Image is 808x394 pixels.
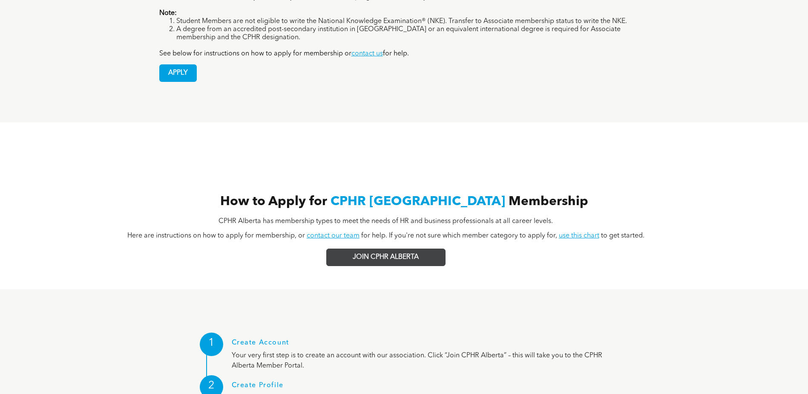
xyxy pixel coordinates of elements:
[200,333,223,356] div: 1
[326,249,446,266] a: JOIN CPHR ALBERTA
[601,232,644,239] span: to get started.
[159,50,649,58] p: See below for instructions on how to apply for membership or for help.
[353,253,419,261] span: JOIN CPHR ALBERTA
[176,26,649,42] li: A degree from an accredited post-secondary institution in [GEOGRAPHIC_DATA] or an equivalent inte...
[160,65,196,81] span: APPLY
[509,195,588,208] span: Membership
[159,64,197,82] a: APPLY
[351,50,383,57] a: contact us
[127,232,305,239] span: Here are instructions on how to apply for membership, or
[232,382,617,393] h1: Create Profile
[176,17,649,26] li: Student Members are not eligible to write the National Knowledge Examination® (NKE). Transfer to ...
[331,195,505,208] span: CPHR [GEOGRAPHIC_DATA]
[307,232,359,239] a: contact our team
[219,218,553,225] span: CPHR Alberta has membership types to meet the needs of HR and business professionals at all caree...
[232,351,617,371] p: Your very first step is to create an account with our association. Click “Join CPHR Alberta” – th...
[361,232,557,239] span: for help. If you're not sure which member category to apply for,
[232,339,617,351] h1: Create Account
[159,10,177,17] strong: Note:
[559,232,599,239] a: use this chart
[220,195,327,208] span: How to Apply for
